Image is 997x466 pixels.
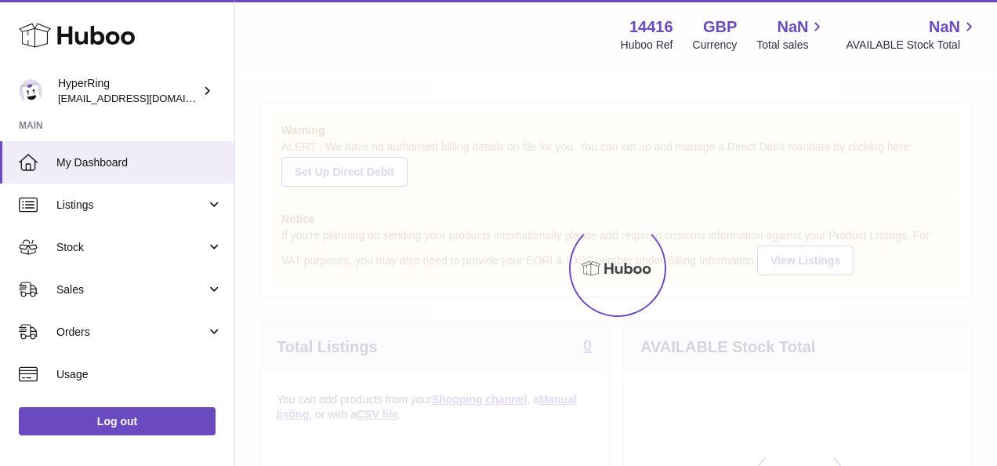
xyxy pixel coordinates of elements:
[19,407,216,435] a: Log out
[621,38,673,53] div: Huboo Ref
[703,16,737,38] strong: GBP
[19,79,42,103] img: internalAdmin-14416@internal.huboo.com
[756,38,826,53] span: Total sales
[929,16,960,38] span: NaN
[56,155,223,170] span: My Dashboard
[56,282,206,297] span: Sales
[56,240,206,255] span: Stock
[846,16,978,53] a: NaN AVAILABLE Stock Total
[56,367,223,382] span: Usage
[56,325,206,340] span: Orders
[58,76,199,106] div: HyperRing
[756,16,826,53] a: NaN Total sales
[58,92,230,104] span: [EMAIL_ADDRESS][DOMAIN_NAME]
[629,16,673,38] strong: 14416
[693,38,738,53] div: Currency
[56,198,206,213] span: Listings
[777,16,808,38] span: NaN
[846,38,978,53] span: AVAILABLE Stock Total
